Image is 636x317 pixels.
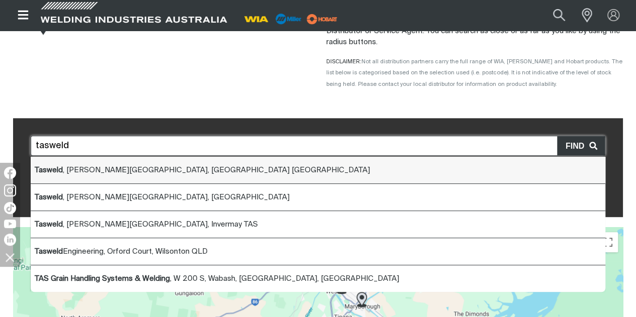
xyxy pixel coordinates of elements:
[598,232,618,252] button: Toggle fullscreen view
[4,234,16,246] img: LinkedIn
[326,59,622,87] span: Not all distribution partners carry the full range of WIA, [PERSON_NAME] and Hobart products. The...
[35,248,208,255] span: Engineering, Orford Court, Wilsonton QLD
[35,166,63,174] b: Tasweld
[557,136,605,155] button: Find
[35,275,170,282] b: TAS Grain Handling Systems & Welding
[35,221,63,228] b: Tasweld
[542,4,576,27] button: Search products
[2,249,19,266] img: hide socials
[326,59,622,87] span: DISCLAIMER:
[4,167,16,179] img: Facebook
[4,220,16,228] img: YouTube
[31,136,605,156] input: Search location
[566,140,589,153] span: Find
[35,221,258,228] span: , [PERSON_NAME][GEOGRAPHIC_DATA], Invermay TAS
[304,12,340,27] img: miller
[35,193,290,201] span: , [PERSON_NAME][GEOGRAPHIC_DATA], [GEOGRAPHIC_DATA]
[35,248,63,255] b: Tasweld
[35,166,370,174] span: , [PERSON_NAME][GEOGRAPHIC_DATA], [GEOGRAPHIC_DATA] [GEOGRAPHIC_DATA]
[35,275,399,282] span: , W 200 S, Wabash, [GEOGRAPHIC_DATA], [GEOGRAPHIC_DATA]
[326,14,623,48] p: Enter a suburb or business name into the search bar below to find your nearest Distributor or Ser...
[529,4,576,27] input: Product name or item number...
[4,184,16,196] img: Instagram
[35,193,63,201] b: Tasweld
[4,202,16,214] img: TikTok
[304,15,340,23] a: miller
